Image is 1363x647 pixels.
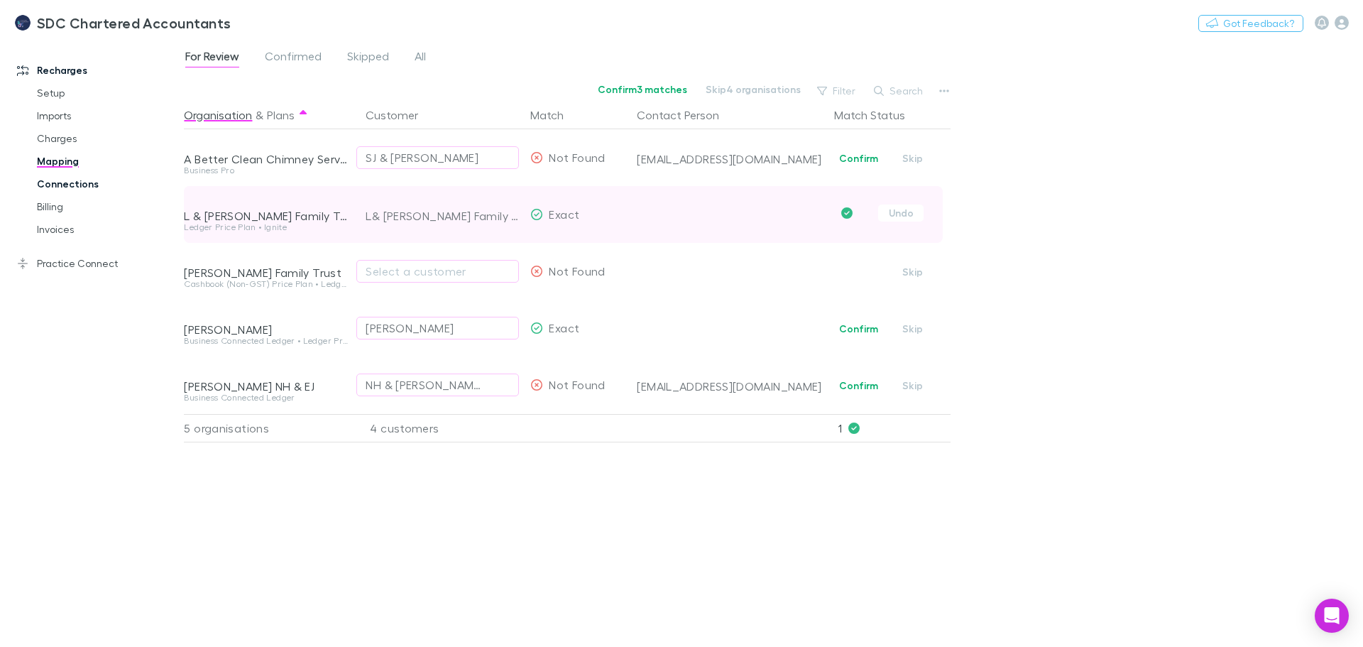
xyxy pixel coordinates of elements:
[549,264,605,278] span: Not Found
[184,101,349,129] div: &
[810,82,864,99] button: Filter
[356,374,519,396] button: NH & [PERSON_NAME]
[184,266,349,280] div: [PERSON_NAME] Family Trust
[1315,599,1349,633] div: Open Intercom Messenger
[267,101,295,129] button: Plans
[1198,15,1303,32] button: Got Feedback?
[184,337,349,345] div: Business Connected Ledger • Ledger Price Plan
[356,146,519,169] button: SJ & [PERSON_NAME]
[23,150,192,173] a: Mapping
[184,209,349,223] div: L & [PERSON_NAME] Family Trust
[366,101,435,129] button: Customer
[366,263,510,280] div: Select a customer
[347,49,389,67] span: Skipped
[637,379,823,393] div: [EMAIL_ADDRESS][DOMAIN_NAME]
[184,414,354,442] div: 5 organisations
[184,393,349,402] div: Business Connected Ledger
[589,81,696,98] button: Confirm3 matches
[23,195,192,218] a: Billing
[23,218,192,241] a: Invoices
[184,379,349,393] div: [PERSON_NAME] NH & EJ
[890,150,936,167] button: Skip
[366,149,478,166] div: SJ & [PERSON_NAME]
[366,376,481,393] div: NH & [PERSON_NAME]
[23,82,192,104] a: Setup
[637,152,823,166] div: [EMAIL_ADDRESS][DOMAIN_NAME]
[890,263,936,281] button: Skip
[37,14,231,31] h3: SDC Chartered Accountants
[184,280,349,288] div: Cashbook (Non-GST) Price Plan • Ledger Price Plan
[3,59,192,82] a: Recharges
[549,378,605,391] span: Not Found
[354,414,525,442] div: 4 customers
[549,151,605,164] span: Not Found
[14,14,31,31] img: SDC Chartered Accountants's Logo
[184,101,252,129] button: Organisation
[366,187,519,244] div: L& [PERSON_NAME] Family Trust
[265,49,322,67] span: Confirmed
[23,173,192,195] a: Connections
[185,49,239,67] span: For Review
[830,377,887,394] button: Confirm
[366,320,454,337] div: [PERSON_NAME]
[6,6,240,40] a: SDC Chartered Accountants
[415,49,426,67] span: All
[356,260,519,283] button: Select a customer
[878,205,924,222] button: Undo
[867,82,931,99] button: Search
[834,101,922,129] button: Match Status
[841,207,853,219] svg: Confirmed
[890,320,936,337] button: Skip
[890,377,936,394] button: Skip
[184,152,349,166] div: A Better Clean Chimney Services
[184,166,349,175] div: Business Pro
[23,104,192,127] a: Imports
[830,150,887,167] button: Confirm
[838,415,951,442] p: 1
[830,320,887,337] button: Confirm
[184,322,349,337] div: [PERSON_NAME]
[549,207,579,221] span: Exact
[23,127,192,150] a: Charges
[530,101,581,129] button: Match
[549,321,579,335] span: Exact
[356,317,519,339] button: [PERSON_NAME]
[184,223,349,232] div: Ledger Price Plan • Ignite
[637,101,736,129] button: Contact Person
[3,252,192,275] a: Practice Connect
[696,81,810,98] button: Skip4 organisations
